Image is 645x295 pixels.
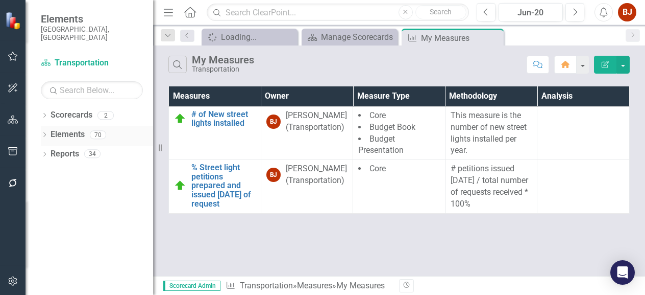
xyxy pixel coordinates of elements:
img: On Target [174,112,186,125]
a: Transportation [41,57,143,69]
td: Double-Click to Edit [445,106,537,160]
input: Search Below... [41,81,143,99]
td: Double-Click to Edit Right Click for Context Menu [169,106,261,160]
td: Double-Click to Edit [445,160,537,213]
button: BJ [618,3,636,21]
a: # of New street lights installed [191,110,256,128]
div: » » [226,280,391,292]
td: Double-Click to Edit [261,106,353,160]
td: Double-Click to Edit Right Click for Context Menu [169,160,261,213]
div: My Measures [192,54,254,65]
span: Core [369,164,386,173]
a: % Street light petitions prepared and issued [DATE] of request [191,163,256,208]
a: Scorecards [51,109,92,121]
span: Scorecard Admin [163,281,220,291]
div: Manage Scorecards [321,31,395,43]
span: Budget Book [369,122,415,132]
span: Core [369,110,386,120]
td: Double-Click to Edit [537,106,630,160]
a: Elements [51,129,85,141]
div: BJ [266,168,281,182]
span: Search [430,8,452,16]
div: Transportation [192,65,254,73]
div: BJ [266,115,281,129]
p: # petitions issued [DATE] / total number of requests received * 100% [451,163,532,210]
span: Budget Presentation [358,134,404,155]
div: Open Intercom Messenger [610,260,635,285]
a: Measures [297,281,332,290]
div: [PERSON_NAME] (Transportation) [286,110,348,133]
div: My Measures [421,32,501,44]
img: ClearPoint Strategy [5,12,23,30]
div: 2 [97,111,114,120]
div: [PERSON_NAME] (Transportation) [286,163,348,187]
img: On Target [174,179,186,192]
a: Transportation [240,281,293,290]
div: 34 [84,150,101,158]
td: Double-Click to Edit [537,160,630,213]
div: Loading... [221,31,295,43]
a: Loading... [204,31,295,43]
input: Search ClearPoint... [207,4,469,21]
div: 70 [90,130,106,139]
div: My Measures [336,281,385,290]
p: This measure is the number of new street lights installed per year. [451,110,532,156]
span: Elements [41,13,143,25]
button: Search [415,5,466,19]
td: Double-Click to Edit [353,106,445,160]
div: Jun-20 [502,7,559,19]
td: Double-Click to Edit [353,160,445,213]
a: Reports [51,148,79,160]
a: Manage Scorecards [304,31,395,43]
button: Jun-20 [499,3,563,21]
td: Double-Click to Edit [261,160,353,213]
small: [GEOGRAPHIC_DATA], [GEOGRAPHIC_DATA] [41,25,143,42]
